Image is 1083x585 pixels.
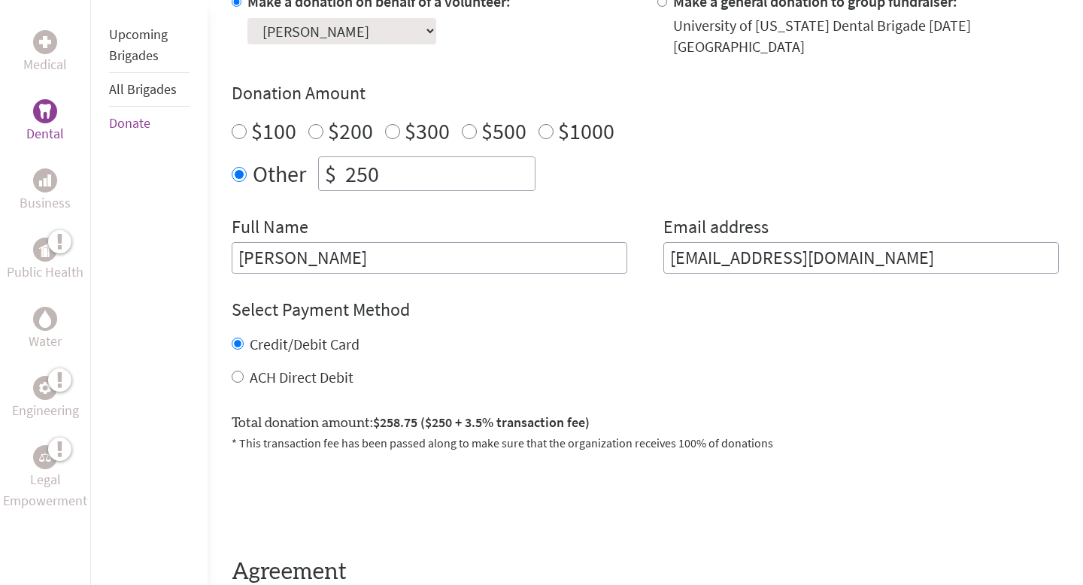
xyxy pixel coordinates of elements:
[109,73,190,107] li: All Brigades
[33,445,57,469] div: Legal Empowerment
[12,376,79,421] a: EngineeringEngineering
[39,174,51,186] img: Business
[39,310,51,327] img: Water
[29,307,62,352] a: WaterWater
[39,382,51,394] img: Engineering
[39,104,51,118] img: Dental
[232,434,1059,452] p: * This transaction fee has been passed along to make sure that the organization receives 100% of ...
[232,242,627,274] input: Enter Full Name
[26,99,64,144] a: DentalDental
[109,80,177,98] a: All Brigades
[23,54,67,75] p: Medical
[232,215,308,242] label: Full Name
[342,157,535,190] input: Enter Amount
[109,107,190,140] li: Donate
[673,15,1059,57] div: University of [US_STATE] Dental Brigade [DATE] [GEOGRAPHIC_DATA]
[12,400,79,421] p: Engineering
[7,238,83,283] a: Public HealthPublic Health
[558,117,614,145] label: $1000
[405,117,450,145] label: $300
[373,414,590,431] span: $258.75 ($250 + 3.5% transaction fee)
[23,30,67,75] a: MedicalMedical
[109,18,190,73] li: Upcoming Brigades
[319,157,342,190] div: $
[26,123,64,144] p: Dental
[663,242,1059,274] input: Your Email
[3,445,87,511] a: Legal EmpowermentLegal Empowerment
[109,26,168,64] a: Upcoming Brigades
[253,156,306,191] label: Other
[39,242,51,257] img: Public Health
[250,368,353,386] label: ACH Direct Debit
[33,376,57,400] div: Engineering
[33,307,57,331] div: Water
[232,470,460,529] iframe: reCAPTCHA
[20,168,71,214] a: BusinessBusiness
[20,192,71,214] p: Business
[232,412,590,434] label: Total donation amount:
[33,99,57,123] div: Dental
[33,30,57,54] div: Medical
[3,469,87,511] p: Legal Empowerment
[39,453,51,462] img: Legal Empowerment
[33,168,57,192] div: Business
[29,331,62,352] p: Water
[328,117,373,145] label: $200
[33,238,57,262] div: Public Health
[232,81,1059,105] h4: Donation Amount
[251,117,296,145] label: $100
[7,262,83,283] p: Public Health
[250,335,359,353] label: Credit/Debit Card
[109,114,150,132] a: Donate
[232,298,1059,322] h4: Select Payment Method
[39,36,51,48] img: Medical
[663,215,769,242] label: Email address
[481,117,526,145] label: $500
